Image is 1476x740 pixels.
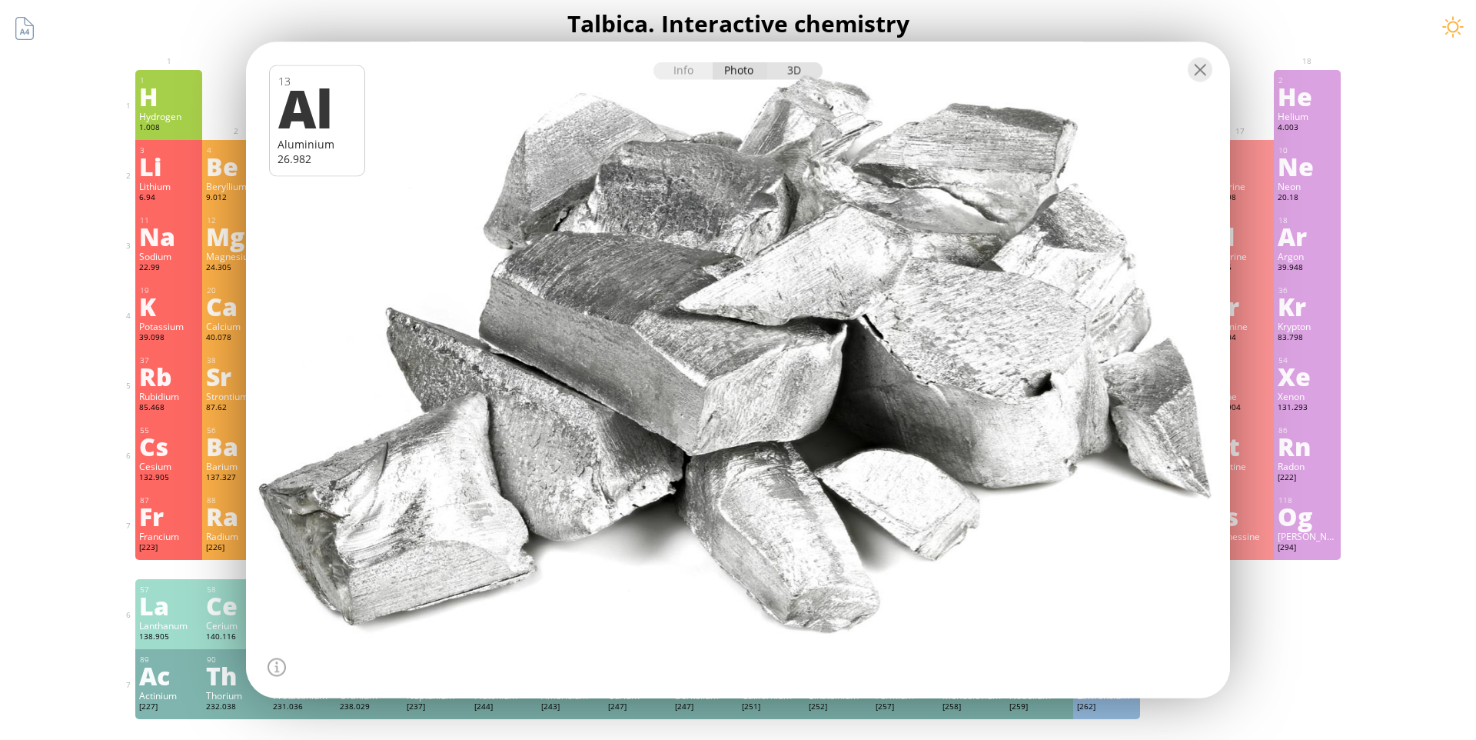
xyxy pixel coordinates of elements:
div: Barium [206,460,265,472]
div: Thorium [206,689,265,702]
div: 20 [207,285,265,295]
div: [PERSON_NAME] [1278,530,1337,542]
div: Hydrogen [139,110,198,122]
div: 6.94 [139,192,198,205]
div: [257] [876,702,935,714]
div: [227] [139,702,198,714]
div: 85 [1212,425,1270,435]
div: Calcium [206,320,265,332]
div: 231.036 [273,702,332,714]
div: Cesium [139,460,198,472]
div: [247] [675,702,734,714]
div: 2 [1278,75,1337,85]
div: Ne [1278,154,1337,178]
div: 56 [207,425,265,435]
div: La [139,593,198,618]
div: Be [206,154,265,178]
div: 40.078 [206,332,265,345]
div: Og [1278,504,1337,528]
div: 9 [1212,145,1270,155]
div: 138.905 [139,632,198,644]
div: 87.62 [206,402,265,415]
div: 18 [1278,215,1337,225]
div: 89 [140,655,198,665]
div: 12 [207,215,265,225]
div: [243] [541,702,600,714]
div: 57 [140,585,198,595]
div: [223] [139,542,198,555]
div: [293] [1211,542,1270,555]
div: 87 [140,495,198,505]
div: 10 [1278,145,1337,155]
div: 18.998 [1211,192,1270,205]
div: H [139,84,198,108]
div: 24.305 [206,262,265,275]
div: Li [139,154,198,178]
div: 19 [140,285,198,295]
div: Info [653,62,713,80]
div: 126.904 [1211,402,1270,415]
div: 36 [1278,285,1337,295]
div: 3D [767,62,823,80]
div: Th [206,663,265,688]
div: 4.003 [1278,122,1337,135]
div: Bromine [1211,320,1270,332]
div: At [1211,434,1270,458]
div: [222] [1278,472,1337,485]
div: Radon [1278,460,1337,472]
div: Fluorine [1211,180,1270,192]
div: 55 [140,425,198,435]
div: [251] [742,702,801,714]
div: 3 [140,145,198,155]
div: [237] [407,702,466,714]
div: Strontium [206,390,265,402]
div: Radium [206,530,265,542]
div: Neon [1278,180,1337,192]
div: 1 [140,75,198,85]
div: Aluminium [278,137,357,152]
div: [259] [1009,702,1069,714]
div: Potassium [139,320,198,332]
div: 37 [140,355,198,365]
div: 137.327 [206,472,265,485]
div: Iodine [1211,390,1270,402]
div: 232.038 [206,702,265,714]
div: Chlorine [1211,250,1270,262]
h1: Talbica. Interactive chemistry [123,8,1353,39]
div: 54 [1278,355,1337,365]
div: [247] [608,702,667,714]
div: Na [139,224,198,248]
div: Ar [1278,224,1337,248]
div: Mg [206,224,265,248]
div: Al [278,82,354,134]
div: Argon [1278,250,1337,262]
div: 58 [207,585,265,595]
div: Cl [1211,224,1270,248]
div: Krypton [1278,320,1337,332]
div: 90 [207,655,265,665]
div: 53 [1212,355,1270,365]
div: 9.012 [206,192,265,205]
div: Ac [139,663,198,688]
div: [252] [809,702,868,714]
div: 131.293 [1278,402,1337,415]
div: 79.904 [1211,332,1270,345]
div: 38 [207,355,265,365]
div: 39.098 [139,332,198,345]
div: F [1211,154,1270,178]
div: 238.029 [340,702,399,714]
div: K [139,294,198,318]
div: Xe [1278,364,1337,388]
div: Sr [206,364,265,388]
div: Xenon [1278,390,1337,402]
div: Actinium [139,689,198,702]
div: 1.008 [139,122,198,135]
div: [294] [1278,542,1337,555]
div: 11 [140,215,198,225]
div: Beryllium [206,180,265,192]
div: 140.116 [206,632,265,644]
div: Ts [1211,504,1270,528]
div: 132.905 [139,472,198,485]
div: 17 [1212,215,1270,225]
div: Cerium [206,619,265,632]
